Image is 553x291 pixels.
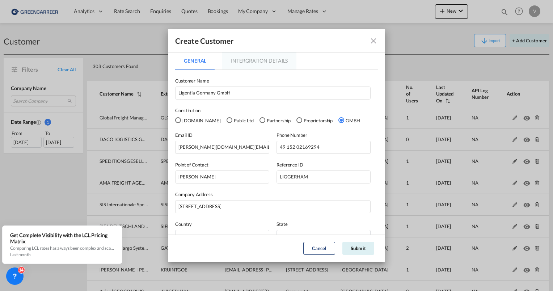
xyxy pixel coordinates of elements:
[280,234,328,240] div: [GEOGRAPHIC_DATA]
[175,77,371,84] label: Customer Name
[366,34,381,48] button: icon-close fg-AAA8AD
[175,107,378,114] label: Constitution
[175,170,269,184] input: Point of Contact
[369,37,378,45] md-icon: icon-close fg-AAA8AD
[175,230,269,243] md-select: {{(ctrl.parent.shipperInfo.viewShipper && !ctrl.parent.shipperInfo.country) ? 'N/A' : 'Choose Cou...
[259,116,291,124] md-radio-button: Partnership
[276,220,371,228] label: State
[175,52,304,69] md-pagination-wrapper: Use the left and right arrow keys to navigate between tabs
[227,116,254,124] md-radio-button: Public Ltd
[168,29,385,262] md-dialog: GeneralIntergration Details ...
[175,36,234,46] div: Create Customer
[175,87,371,100] input: Customer name
[303,242,335,255] button: Cancel
[342,242,374,255] button: Submit
[276,141,371,154] input: 49 152 02169294
[175,200,371,213] input: Flughafenstrasse 52a
[296,116,333,124] md-radio-button: Proprietorship
[175,191,371,198] label: Company Address
[175,161,269,168] label: Point of Contact
[175,131,269,139] label: Email ID
[175,52,215,69] md-tab-item: General
[276,161,371,168] label: Reference ID
[276,131,371,139] label: Phone Number
[276,230,371,243] md-select: {{(ctrl.parent.shipperInfo.viewShipper && !ctrl.parent.shipperInfo.state) ? 'N/A' : 'State' }}: H...
[175,141,269,154] input: Jeanette.Hamburg@ligentia.global
[175,220,269,228] label: Country
[175,116,221,124] md-radio-button: Pvt.Ltd
[276,170,371,184] input: Reference ID
[338,116,360,124] md-radio-button: GMBH
[179,234,227,240] div: [GEOGRAPHIC_DATA]
[222,52,296,69] md-tab-item: Intergration Details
